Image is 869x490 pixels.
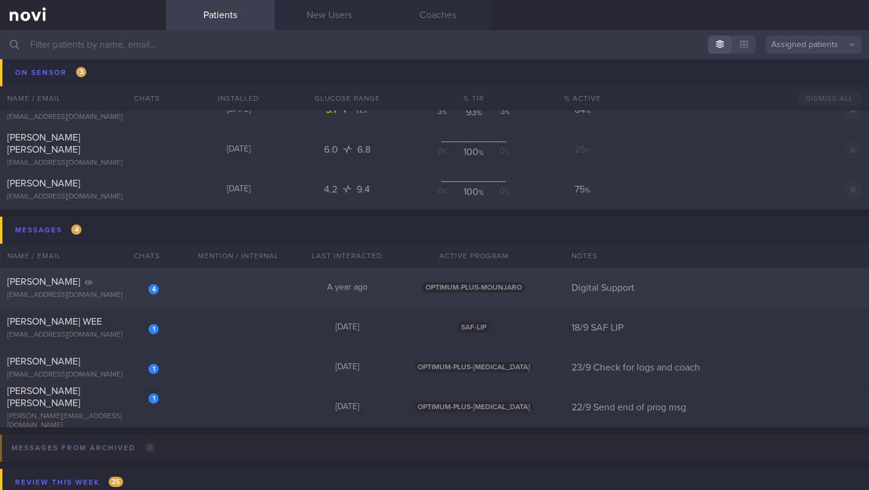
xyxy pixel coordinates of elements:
[564,322,869,334] div: 18/9 SAF LIP
[7,179,80,188] span: [PERSON_NAME]
[585,107,591,115] sub: %
[357,145,371,154] span: 6.8
[7,159,159,168] div: [EMAIL_ADDRESS][DOMAIN_NAME]
[479,150,484,157] sub: %
[355,105,368,115] span: 11.7
[7,277,80,287] span: [PERSON_NAME]
[148,284,159,294] div: 4
[7,133,80,154] span: [PERSON_NAME] [PERSON_NAME]
[326,105,339,115] span: 3.1
[109,477,123,487] span: 25
[442,109,447,115] sub: %
[564,361,869,374] div: 23/9 Check for logs and coach
[324,185,340,194] span: 4.2
[564,401,869,413] div: 22/9 Send end of prog msg
[488,186,510,198] div: 0
[443,149,448,155] sub: %
[505,149,510,155] sub: %
[184,104,293,115] div: [DATE]
[546,183,619,196] div: 75
[765,36,862,54] button: Assigned patients
[438,106,460,118] div: 3
[415,402,533,412] span: OPTIMUM-PLUS-[MEDICAL_DATA]
[463,146,485,158] div: 100
[505,109,510,115] sub: %
[463,106,485,118] div: 93
[7,412,159,430] div: [PERSON_NAME][EMAIL_ADDRESS][DOMAIN_NAME]
[546,144,619,156] div: 25
[463,186,485,198] div: 100
[12,222,84,238] div: Messages
[564,244,869,268] div: Notes
[477,110,482,117] sub: %
[7,291,159,300] div: [EMAIL_ADDRESS][DOMAIN_NAME]
[7,357,80,366] span: [PERSON_NAME]
[145,442,155,453] span: 0
[7,331,159,340] div: [EMAIL_ADDRESS][DOMAIN_NAME]
[488,106,510,118] div: 3
[324,145,340,154] span: 6.0
[7,99,100,109] span: Mak [PERSON_NAME]
[293,282,401,293] div: A year ago
[438,146,460,158] div: 0
[293,322,401,333] div: [DATE]
[488,146,510,158] div: 0
[184,244,293,268] div: Mention / Internal
[458,322,489,332] span: SAF-LIP
[7,317,102,326] span: [PERSON_NAME] WEE
[184,184,293,195] div: [DATE]
[7,386,80,408] span: [PERSON_NAME] [PERSON_NAME]
[118,244,166,268] div: Chats
[293,402,401,413] div: [DATE]
[8,440,158,456] div: Messages from Archived
[7,371,159,380] div: [EMAIL_ADDRESS][DOMAIN_NAME]
[401,244,546,268] div: Active Program
[357,185,370,194] span: 9.4
[184,144,293,155] div: [DATE]
[585,147,591,154] sub: %
[505,189,510,195] sub: %
[148,364,159,374] div: 1
[422,282,525,293] span: OPTIMUM-PLUS-MOUNJARO
[7,113,159,122] div: [EMAIL_ADDRESS][DOMAIN_NAME]
[479,189,484,197] sub: %
[443,189,448,195] sub: %
[415,362,533,372] span: OPTIMUM-PLUS-[MEDICAL_DATA]
[7,192,159,202] div: [EMAIL_ADDRESS][DOMAIN_NAME]
[148,393,159,404] div: 1
[71,224,81,235] span: 4
[438,186,460,198] div: 0
[564,282,869,294] div: Digital Support
[293,244,401,268] div: Last Interacted
[293,362,401,373] div: [DATE]
[546,104,619,116] div: 84
[148,324,159,334] div: 1
[585,187,590,194] sub: %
